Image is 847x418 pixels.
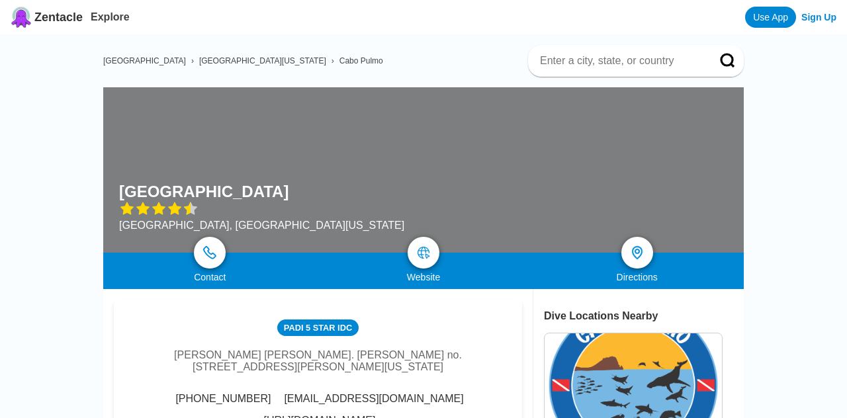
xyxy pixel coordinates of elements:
h1: [GEOGRAPHIC_DATA] [119,183,289,201]
img: Zentacle logo [11,7,32,28]
div: [PERSON_NAME] [PERSON_NAME]. [PERSON_NAME] no. [STREET_ADDRESS][PERSON_NAME][US_STATE] [134,349,502,373]
a: [GEOGRAPHIC_DATA][US_STATE] [199,56,326,65]
input: Enter a city, state, or country [539,54,701,67]
span: [PHONE_NUMBER] [175,393,271,405]
img: phone [203,246,216,259]
img: directions [629,245,645,261]
div: Contact [103,272,317,282]
a: directions [621,237,653,269]
span: [EMAIL_ADDRESS][DOMAIN_NAME] [284,393,463,405]
a: Zentacle logoZentacle [11,7,83,28]
a: Sign Up [801,12,836,22]
div: Directions [530,272,744,282]
span: › [332,56,334,65]
span: Zentacle [34,11,83,24]
div: Website [317,272,531,282]
span: › [191,56,194,65]
div: PADI 5 Star IDC [277,319,359,336]
a: Cabo Pulmo [339,56,383,65]
a: Explore [91,11,130,22]
a: [GEOGRAPHIC_DATA] [103,56,186,65]
div: [GEOGRAPHIC_DATA], [GEOGRAPHIC_DATA][US_STATE] [119,220,404,231]
img: map [417,246,430,259]
a: map [408,237,439,269]
a: Use App [745,7,796,28]
div: Dive Locations Nearby [544,310,744,322]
